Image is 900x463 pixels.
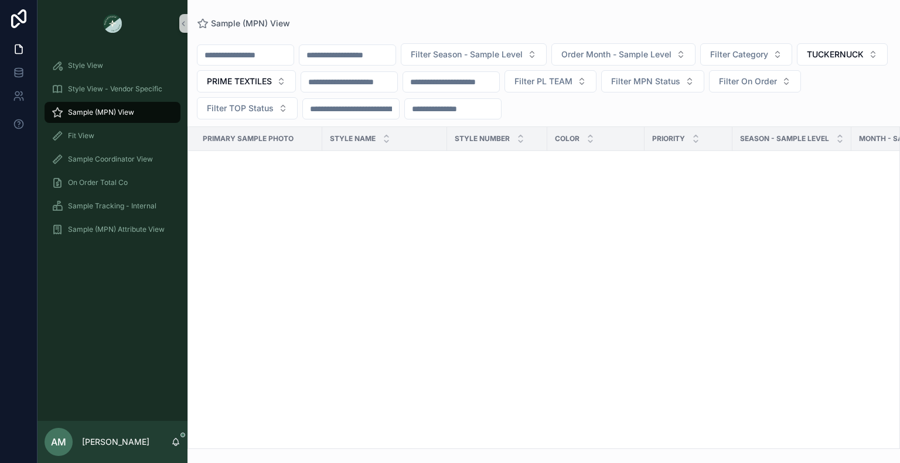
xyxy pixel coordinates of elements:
[45,78,180,100] a: Style View - Vendor Specific
[197,18,290,29] a: Sample (MPN) View
[207,102,274,114] span: Filter TOP Status
[103,14,122,33] img: App logo
[68,201,156,211] span: Sample Tracking - Internal
[203,134,294,143] span: PRIMARY SAMPLE PHOTO
[455,134,510,143] span: Style Number
[504,70,596,92] button: Select Button
[797,43,888,66] button: Select Button
[45,196,180,217] a: Sample Tracking - Internal
[719,76,777,87] span: Filter On Order
[68,61,103,70] span: Style View
[45,219,180,240] a: Sample (MPN) Attribute View
[45,149,180,170] a: Sample Coordinator View
[45,55,180,76] a: Style View
[68,108,134,117] span: Sample (MPN) View
[68,131,94,140] span: Fit View
[68,178,128,187] span: On Order Total Co
[401,43,547,66] button: Select Button
[740,134,829,143] span: Season - Sample Level
[514,76,572,87] span: Filter PL TEAM
[807,49,864,60] span: TUCKERNUCK
[700,43,792,66] button: Select Button
[197,97,298,119] button: Select Button
[561,49,671,60] span: Order Month - Sample Level
[68,84,162,94] span: Style View - Vendor Specific
[709,70,801,92] button: Select Button
[68,155,153,164] span: Sample Coordinator View
[611,76,680,87] span: Filter MPN Status
[211,18,290,29] span: Sample (MPN) View
[207,76,272,87] span: PRIME TEXTILES
[330,134,376,143] span: Style Name
[45,172,180,193] a: On Order Total Co
[45,125,180,146] a: Fit View
[45,102,180,123] a: Sample (MPN) View
[601,70,704,92] button: Select Button
[710,49,768,60] span: Filter Category
[555,134,579,143] span: Color
[68,225,165,234] span: Sample (MPN) Attribute View
[51,435,66,449] span: AM
[411,49,523,60] span: Filter Season - Sample Level
[197,70,296,92] button: Select Button
[82,436,149,448] p: [PERSON_NAME]
[37,47,187,255] div: scrollable content
[551,43,696,66] button: Select Button
[652,134,685,143] span: PRIORITY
